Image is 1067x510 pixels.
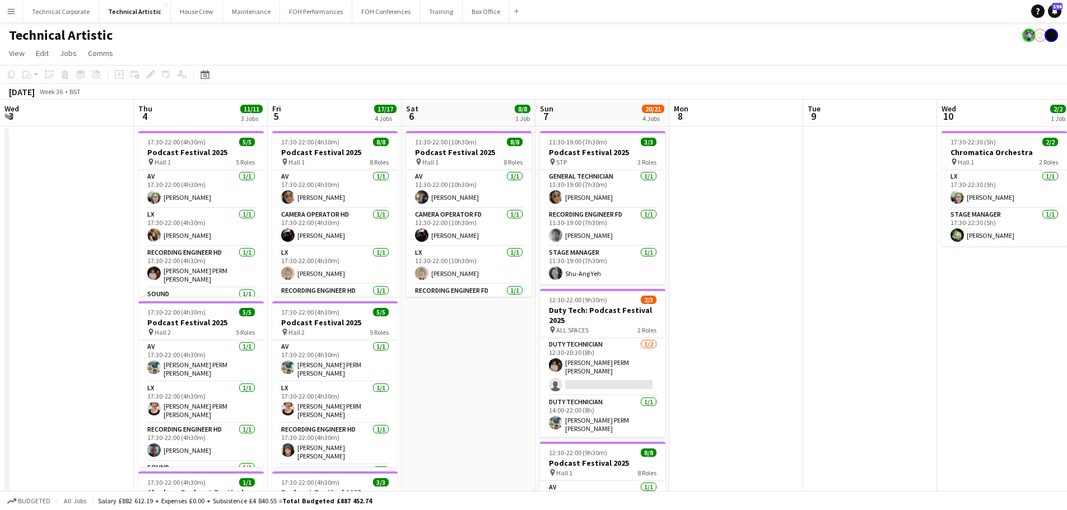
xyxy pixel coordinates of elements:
[36,48,49,58] span: Edit
[549,138,607,146] span: 11:30-19:00 (7h30m)
[549,296,607,304] span: 12:30-22:00 (9h30m)
[138,246,264,288] app-card-role: Recording Engineer HD1/117:30-22:00 (4h30m)[PERSON_NAME] PERM [PERSON_NAME]
[138,147,264,157] h3: Podcast Festival 2025
[88,48,113,58] span: Comms
[942,131,1067,246] app-job-card: 17:30-22:30 (5h)2/2Chromatica Orchestra Hall 12 RolesLX1/117:30-22:30 (5h)[PERSON_NAME]Stage Mana...
[540,104,553,114] span: Sun
[1022,29,1036,42] app-user-avatar: Krisztian PERM Vass
[272,104,281,114] span: Fri
[137,110,152,123] span: 4
[138,382,264,423] app-card-role: LX1/117:30-22:00 (4h30m)[PERSON_NAME] PERM [PERSON_NAME]
[556,326,589,334] span: ALL SPACES
[1052,3,1063,10] span: 394
[674,104,688,114] span: Mon
[641,448,656,457] span: 8/8
[239,308,255,316] span: 5/5
[373,308,389,316] span: 5/5
[1033,29,1047,42] app-user-avatar: Liveforce Admin
[236,158,255,166] span: 5 Roles
[288,158,305,166] span: Hall 1
[138,317,264,327] h3: Podcast Festival 2025
[373,138,389,146] span: 8/8
[637,158,656,166] span: 3 Roles
[950,138,996,146] span: 17:30-22:30 (5h)
[374,105,397,113] span: 17/17
[138,488,264,508] h3: Shadow: Podcast Festival 2025
[138,170,264,208] app-card-role: AV1/117:30-22:00 (4h30m)[PERSON_NAME]
[404,110,418,123] span: 6
[406,147,532,157] h3: Podcast Festival 2025
[406,284,532,322] app-card-role: Recording Engineer FD1/111:30-22:00 (10h30m)
[4,46,29,60] a: View
[60,48,77,58] span: Jobs
[540,305,665,325] h3: Duty Tech: Podcast Festival 2025
[406,170,532,208] app-card-role: AV1/111:30-22:00 (10h30m)[PERSON_NAME]
[239,478,255,486] span: 1/1
[272,147,398,157] h3: Podcast Festival 2025
[280,1,352,22] button: FOH Performances
[272,246,398,284] app-card-role: LX1/117:30-22:00 (4h30m)[PERSON_NAME]
[540,458,665,468] h3: Podcast Festival 2025
[272,317,398,327] h3: Podcast Festival 2025
[940,110,956,123] span: 10
[406,131,532,297] app-job-card: 11:30-22:00 (10h30m)8/8Podcast Festival 2025 Hall 18 RolesAV1/111:30-22:00 (10h30m)[PERSON_NAME]C...
[1048,4,1061,18] a: 394
[23,1,99,22] button: Technical Corporate
[373,478,389,486] span: 3/3
[406,104,418,114] span: Sat
[515,114,530,123] div: 1 Job
[272,170,398,208] app-card-role: AV1/117:30-22:00 (4h30m)[PERSON_NAME]
[540,147,665,157] h3: Podcast Festival 2025
[406,208,532,246] app-card-role: Camera Operator FD1/111:30-22:00 (10h30m)[PERSON_NAME]
[9,27,113,44] h1: Technical Artistic
[272,301,398,467] app-job-card: 17:30-22:00 (4h30m)5/5Podcast Festival 2025 Hall 25 RolesAV1/117:30-22:00 (4h30m)[PERSON_NAME] PE...
[62,497,88,505] span: All jobs
[272,131,398,297] app-job-card: 17:30-22:00 (4h30m)8/8Podcast Festival 2025 Hall 18 RolesAV1/117:30-22:00 (4h30m)[PERSON_NAME]Cam...
[540,170,665,208] app-card-role: General Technician1/111:30-19:00 (7h30m)[PERSON_NAME]
[223,1,280,22] button: Maintenance
[69,87,81,96] div: BST
[281,308,339,316] span: 17:30-22:00 (4h30m)
[9,86,35,97] div: [DATE]
[37,87,65,96] span: Week 36
[637,469,656,477] span: 8 Roles
[272,423,398,465] app-card-role: Recording Engineer HD1/117:30-22:00 (4h30m)[PERSON_NAME] [PERSON_NAME]
[98,497,372,505] div: Salary £882 612.19 + Expenses £0.00 + Subsistence £4 840.55 =
[236,328,255,336] span: 5 Roles
[540,208,665,246] app-card-role: Recording Engineer FD1/111:30-19:00 (7h30m)[PERSON_NAME]
[556,469,572,477] span: Hall 1
[420,1,463,22] button: Training
[3,110,19,123] span: 3
[942,104,956,114] span: Wed
[540,131,665,284] app-job-card: 11:30-19:00 (7h30m)3/3Podcast Festival 2025 STP3 RolesGeneral Technician1/111:30-19:00 (7h30m)[PE...
[138,340,264,382] app-card-role: AV1/117:30-22:00 (4h30m)[PERSON_NAME] PERM [PERSON_NAME]
[540,396,665,437] app-card-role: Duty Technician1/114:00-22:00 (8h)[PERSON_NAME] PERM [PERSON_NAME]
[1042,138,1058,146] span: 2/2
[138,461,264,499] app-card-role: Sound1/1
[942,208,1067,246] app-card-role: Stage Manager1/117:30-22:30 (5h)[PERSON_NAME]
[31,46,53,60] a: Edit
[1050,105,1066,113] span: 2/2
[272,382,398,423] app-card-role: LX1/117:30-22:00 (4h30m)[PERSON_NAME] PERM [PERSON_NAME]
[281,478,339,486] span: 17:30-22:00 (4h30m)
[282,497,372,505] span: Total Budgeted £887 452.74
[1045,29,1058,42] app-user-avatar: Gabrielle Barr
[155,158,171,166] span: Hall 1
[272,465,398,503] app-card-role: Sound1/1
[138,208,264,246] app-card-role: LX1/117:30-22:00 (4h30m)[PERSON_NAME]
[463,1,510,22] button: Box Office
[641,138,656,146] span: 3/3
[540,246,665,284] app-card-role: Stage Manager1/111:30-19:00 (7h30m)Shu-Ang Yeh
[370,328,389,336] span: 5 Roles
[406,246,532,284] app-card-role: LX1/111:30-22:00 (10h30m)[PERSON_NAME]
[138,301,264,467] app-job-card: 17:30-22:00 (4h30m)5/5Podcast Festival 2025 Hall 25 RolesAV1/117:30-22:00 (4h30m)[PERSON_NAME] PE...
[240,105,263,113] span: 11/11
[507,138,523,146] span: 8/8
[808,104,821,114] span: Tue
[641,296,656,304] span: 2/3
[281,138,339,146] span: 17:30-22:00 (4h30m)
